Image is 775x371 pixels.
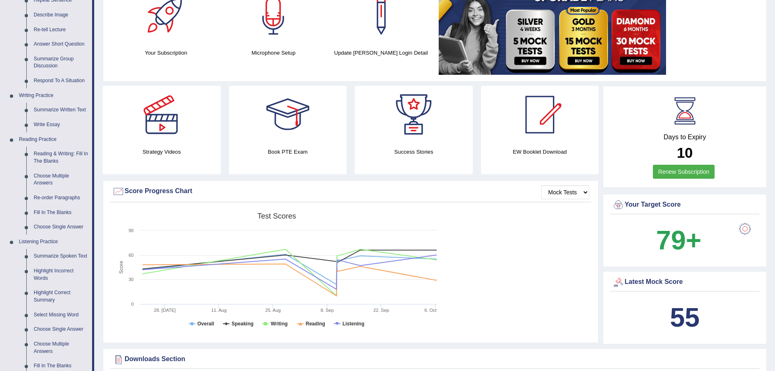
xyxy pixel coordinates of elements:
[30,264,92,286] a: Highlight Incorrect Words
[129,277,134,282] text: 30
[656,225,701,255] b: 79+
[265,308,280,313] tspan: 25. Aug
[481,147,599,156] h4: EW Booklet Download
[30,8,92,23] a: Describe Image
[30,249,92,264] a: Summarize Spoken Text
[30,205,92,220] a: Fill In The Blanks
[15,235,92,249] a: Listening Practice
[30,23,92,37] a: Re-tell Lecture
[30,191,92,205] a: Re-order Paragraphs
[131,302,134,306] text: 0
[271,321,287,327] tspan: Writing
[306,321,325,327] tspan: Reading
[30,37,92,52] a: Answer Short Question
[118,261,124,274] tspan: Score
[424,308,436,313] tspan: 6. Oct
[129,228,134,233] text: 90
[30,74,92,88] a: Respond To A Situation
[612,276,757,288] div: Latest Mock Score
[30,52,92,74] a: Summarize Group Discussion
[30,286,92,307] a: Highlight Correct Summary
[30,337,92,359] a: Choose Multiple Answers
[653,165,715,179] a: Renew Subscription
[112,353,757,366] div: Downloads Section
[224,48,323,57] h4: Microphone Setup
[197,321,214,327] tspan: Overall
[30,308,92,323] a: Select Missing Word
[15,132,92,147] a: Reading Practice
[355,147,473,156] h4: Success Stories
[30,118,92,132] a: Write Essay
[112,185,589,198] div: Score Progress Chart
[229,147,347,156] h4: Book PTE Exam
[30,169,92,191] a: Choose Multiple Answers
[331,48,430,57] h4: Update [PERSON_NAME] Login Detail
[211,308,227,313] tspan: 11. Aug
[342,321,364,327] tspan: Listening
[129,253,134,258] text: 60
[670,302,699,332] b: 55
[677,145,693,161] b: 10
[30,220,92,235] a: Choose Single Answer
[231,321,253,327] tspan: Speaking
[321,308,334,313] tspan: 8. Sep
[257,212,296,220] tspan: Test scores
[116,48,215,57] h4: Your Subscription
[30,322,92,337] a: Choose Single Answer
[103,147,221,156] h4: Strategy Videos
[373,308,389,313] tspan: 22. Sep
[154,308,176,313] tspan: 28. [DATE]
[612,199,757,211] div: Your Target Score
[15,88,92,103] a: Writing Practice
[612,134,757,141] h4: Days to Expiry
[30,147,92,168] a: Reading & Writing: Fill In The Blanks
[30,103,92,118] a: Summarize Written Text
